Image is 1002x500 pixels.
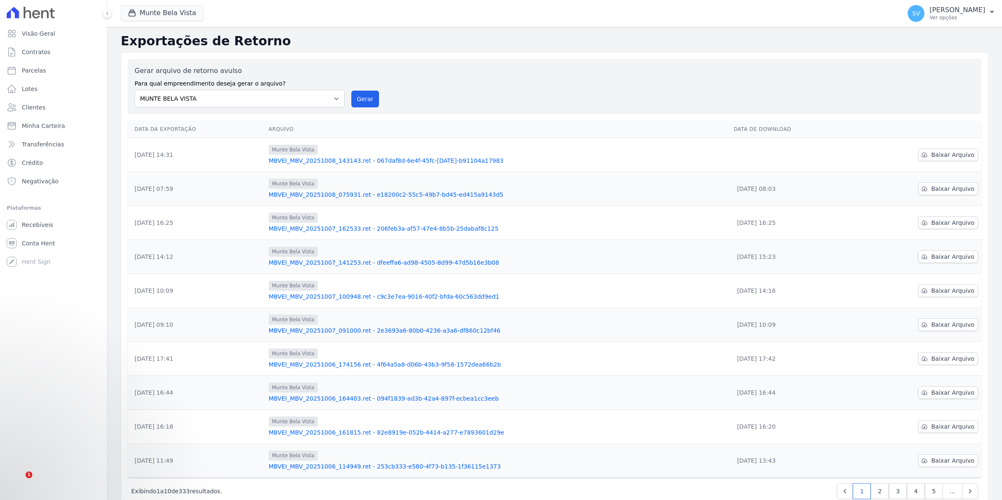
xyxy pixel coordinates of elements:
[128,376,265,410] td: [DATE] 16:44
[269,281,318,291] span: Munte Bela Vista
[351,91,379,107] button: Gerar
[931,422,974,431] span: Baixar Arquivo
[912,10,920,16] span: SV
[730,121,854,138] th: Data de Download
[269,383,318,393] span: Munte Bela Vista
[22,48,50,56] span: Contratos
[962,483,978,499] a: Next
[8,471,29,492] iframe: Intercom live chat
[131,487,222,495] p: Exibindo a de resultados.
[128,206,265,240] td: [DATE] 16:25
[853,483,871,499] a: 1
[931,185,974,193] span: Baixar Arquivo
[889,483,907,499] a: 3
[730,274,854,308] td: [DATE] 14:16
[269,247,318,257] span: Munte Bela Vista
[22,85,38,93] span: Lotes
[128,274,265,308] td: [DATE] 10:09
[918,148,978,161] a: Baixar Arquivo
[929,6,985,14] p: [PERSON_NAME]
[907,483,925,499] a: 4
[269,462,727,471] a: MBVEI_MBV_20251006_114949.ret - 253cb333-e580-4f73-b135-1f36115e1373
[22,159,43,167] span: Crédito
[837,483,853,499] a: Previous
[730,376,854,410] td: [DATE] 16:44
[269,360,727,369] a: MBVEI_MBV_20251006_174156.ret - 4f64a5a8-d06b-43b3-9f58-1572dea66b2b
[918,182,978,195] a: Baixar Arquivo
[128,410,265,444] td: [DATE] 16:18
[918,250,978,263] a: Baixar Arquivo
[135,76,345,88] label: Para qual empreendimento deseja gerar o arquivo?
[128,444,265,478] td: [DATE] 11:49
[931,151,974,159] span: Baixar Arquivo
[931,456,974,465] span: Baixar Arquivo
[269,428,727,437] a: MBVEI_MBV_20251006_161815.ret - 82e8919e-052b-4414-a277-e7893601d29e
[3,44,104,60] a: Contratos
[269,315,318,325] span: Munte Bela Vista
[269,213,318,223] span: Munte Bela Vista
[269,292,727,301] a: MBVEI_MBV_20251007_100948.ret - c9c3e7ea-9016-40f2-bfda-60c563dd9ed1
[7,203,100,213] div: Plataformas
[164,488,171,495] span: 10
[179,488,190,495] span: 333
[730,410,854,444] td: [DATE] 16:20
[3,235,104,252] a: Conta Hent
[730,308,854,342] td: [DATE] 10:09
[3,81,104,97] a: Lotes
[942,483,963,499] span: …
[156,488,160,495] span: 1
[269,349,318,359] span: Munte Bela Vista
[918,284,978,297] a: Baixar Arquivo
[269,179,318,189] span: Munte Bela Vista
[730,342,854,376] td: [DATE] 17:42
[730,206,854,240] td: [DATE] 16:25
[128,342,265,376] td: [DATE] 17:41
[22,66,46,75] span: Parcelas
[269,326,727,335] a: MBVEI_MBV_20251007_091000.ret - 2e3693a6-80b0-4236-a3a6-df860c12bf46
[3,173,104,190] a: Negativação
[26,471,32,478] span: 1
[3,99,104,116] a: Clientes
[22,221,53,229] span: Recebíveis
[925,483,943,499] a: 5
[931,320,974,329] span: Baixar Arquivo
[265,121,730,138] th: Arquivo
[269,258,727,267] a: MBVEI_MBV_20251007_141253.ret - dfeeffa6-ad98-4505-8d99-47d5b16e3b08
[269,224,727,233] a: MBVEI_MBV_20251007_162533.ret - 206feb3a-af57-47e4-8b5b-25dabaf8c125
[931,388,974,397] span: Baixar Arquivo
[918,352,978,365] a: Baixar Arquivo
[269,145,318,155] span: Munte Bela Vista
[269,156,727,165] a: MBVEI_MBV_20251008_143143.ret - 067daf8d-6e4f-45fc-[DATE]-b91104a17983
[931,286,974,295] span: Baixar Arquivo
[929,14,985,21] p: Ver opções
[22,29,55,38] span: Visão Geral
[269,417,318,427] span: Munte Bela Vista
[22,177,59,185] span: Negativação
[931,354,974,363] span: Baixar Arquivo
[22,122,65,130] span: Minha Carteira
[269,394,727,403] a: MBVEI_MBV_20251006_164403.ret - 094f1839-ad3b-42a4-897f-ecbea1cc3eeb
[128,121,265,138] th: Data da Exportação
[918,420,978,433] a: Baixar Arquivo
[121,34,989,49] h2: Exportações de Retorno
[3,117,104,134] a: Minha Carteira
[128,240,265,274] td: [DATE] 14:12
[871,483,889,499] a: 2
[3,216,104,233] a: Recebíveis
[22,140,64,148] span: Transferências
[135,66,345,76] label: Gerar arquivo de retorno avulso
[918,386,978,399] a: Baixar Arquivo
[22,239,55,247] span: Conta Hent
[931,219,974,227] span: Baixar Arquivo
[121,5,203,21] button: Munte Bela Vista
[269,451,318,461] span: Munte Bela Vista
[3,154,104,171] a: Crédito
[918,454,978,467] a: Baixar Arquivo
[128,172,265,206] td: [DATE] 07:59
[730,240,854,274] td: [DATE] 15:23
[918,216,978,229] a: Baixar Arquivo
[730,172,854,206] td: [DATE] 08:03
[931,253,974,261] span: Baixar Arquivo
[3,136,104,153] a: Transferências
[901,2,1002,25] button: SV [PERSON_NAME] Ver opções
